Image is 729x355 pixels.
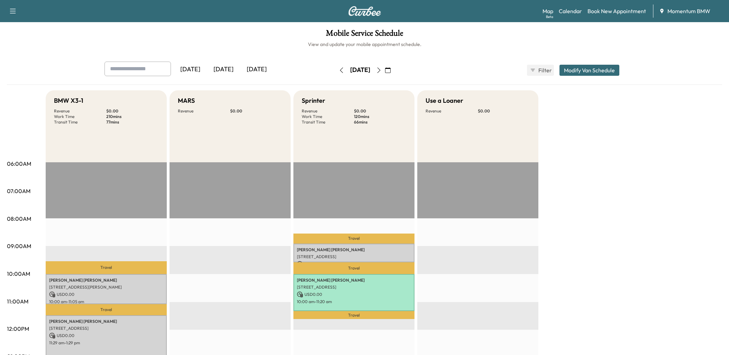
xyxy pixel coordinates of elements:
[302,108,354,114] p: Revenue
[207,62,240,78] div: [DATE]
[230,108,282,114] p: $ 0.00
[559,65,619,76] button: Modify Van Schedule
[7,325,29,333] p: 12:00PM
[106,108,158,114] p: $ 0.00
[7,29,722,41] h1: Mobile Service Schedule
[546,14,553,19] div: Beta
[297,291,411,298] p: USD 0.00
[302,96,325,106] h5: Sprinter
[7,270,30,278] p: 10:00AM
[667,7,710,15] span: Momentum BMW
[106,114,158,119] p: 210 mins
[297,247,411,253] p: [PERSON_NAME] [PERSON_NAME]
[538,66,551,74] span: Filter
[7,242,31,250] p: 09:00AM
[240,62,273,78] div: [DATE]
[297,277,411,283] p: [PERSON_NAME] [PERSON_NAME]
[178,96,195,106] h5: MARS
[297,254,411,260] p: [STREET_ADDRESS]
[49,326,163,331] p: [STREET_ADDRESS]
[527,65,554,76] button: Filter
[350,66,370,74] div: [DATE]
[354,114,406,119] p: 120 mins
[543,7,553,15] a: MapBeta
[302,114,354,119] p: Work Time
[426,108,478,114] p: Revenue
[49,277,163,283] p: [PERSON_NAME] [PERSON_NAME]
[7,215,31,223] p: 08:00AM
[7,41,722,48] h6: View and update your mobile appointment schedule.
[302,119,354,125] p: Transit Time
[293,262,414,274] p: Travel
[478,108,530,114] p: $ 0.00
[7,187,30,195] p: 07:00AM
[49,291,163,298] p: USD 0.00
[54,114,106,119] p: Work Time
[293,234,414,244] p: Travel
[293,311,414,319] p: Travel
[7,297,28,306] p: 11:00AM
[348,6,381,16] img: Curbee Logo
[7,160,31,168] p: 06:00AM
[49,340,163,346] p: 11:29 am - 1:29 pm
[54,119,106,125] p: Transit Time
[426,96,463,106] h5: Use a Loaner
[49,299,163,304] p: 10:00 am - 11:05 am
[354,108,406,114] p: $ 0.00
[297,284,411,290] p: [STREET_ADDRESS]
[54,108,106,114] p: Revenue
[49,333,163,339] p: USD 0.00
[54,96,83,106] h5: BMW X3-1
[49,319,163,324] p: [PERSON_NAME] [PERSON_NAME]
[46,261,167,274] p: Travel
[297,261,411,267] p: USD 0.00
[297,299,411,304] p: 10:00 am - 11:20 am
[49,284,163,290] p: [STREET_ADDRESS][PERSON_NAME]
[178,108,230,114] p: Revenue
[559,7,582,15] a: Calendar
[106,119,158,125] p: 77 mins
[354,119,406,125] p: 66 mins
[46,304,167,315] p: Travel
[587,7,646,15] a: Book New Appointment
[174,62,207,78] div: [DATE]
